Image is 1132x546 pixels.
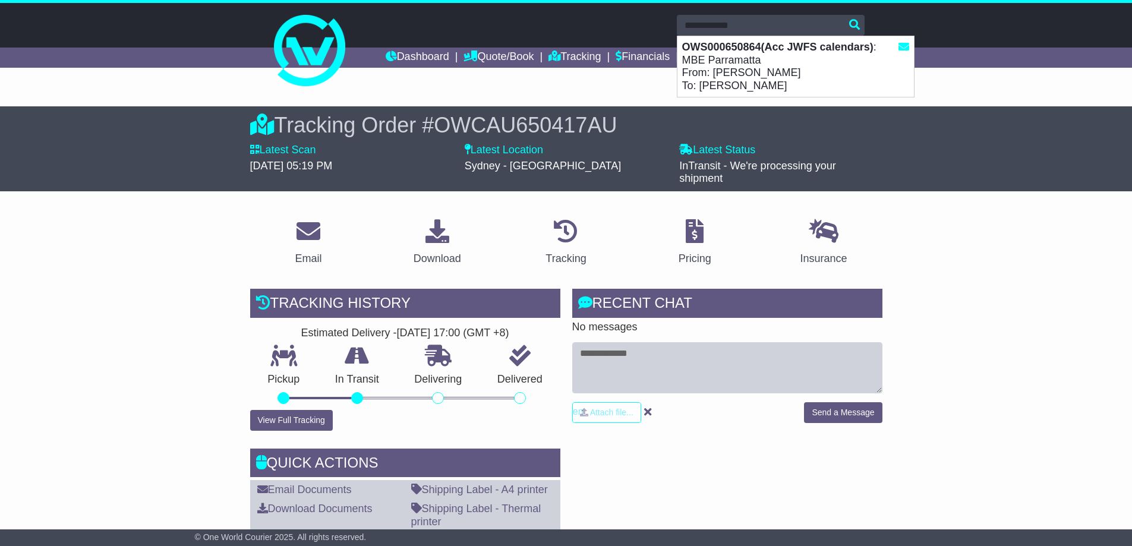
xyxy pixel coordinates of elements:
[538,215,594,271] a: Tracking
[317,373,397,386] p: In Transit
[677,36,914,97] div: : MBE Parramatta From: [PERSON_NAME] To: [PERSON_NAME]
[386,48,449,68] a: Dashboard
[411,484,548,495] a: Shipping Label - A4 printer
[250,144,316,157] label: Latest Scan
[679,251,711,267] div: Pricing
[411,503,541,528] a: Shipping Label - Thermal printer
[572,321,882,334] p: No messages
[406,215,469,271] a: Download
[682,41,874,53] strong: OWS000650864(Acc JWFS calendars)
[793,215,855,271] a: Insurance
[250,112,882,138] div: Tracking Order #
[679,160,836,185] span: InTransit - We're processing your shipment
[397,373,480,386] p: Delivering
[679,144,755,157] label: Latest Status
[250,289,560,321] div: Tracking history
[480,373,560,386] p: Delivered
[414,251,461,267] div: Download
[295,251,321,267] div: Email
[257,503,373,515] a: Download Documents
[463,48,534,68] a: Quote/Book
[250,160,333,172] span: [DATE] 05:19 PM
[250,327,560,340] div: Estimated Delivery -
[465,160,621,172] span: Sydney - [GEOGRAPHIC_DATA]
[257,484,352,495] a: Email Documents
[250,373,318,386] p: Pickup
[616,48,670,68] a: Financials
[465,144,543,157] label: Latest Location
[287,215,329,271] a: Email
[548,48,601,68] a: Tracking
[800,251,847,267] div: Insurance
[195,532,367,542] span: © One World Courier 2025. All rights reserved.
[545,251,586,267] div: Tracking
[250,410,333,431] button: View Full Tracking
[671,215,719,271] a: Pricing
[250,449,560,481] div: Quick Actions
[434,113,617,137] span: OWCAU650417AU
[397,327,509,340] div: [DATE] 17:00 (GMT +8)
[804,402,882,423] button: Send a Message
[572,289,882,321] div: RECENT CHAT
